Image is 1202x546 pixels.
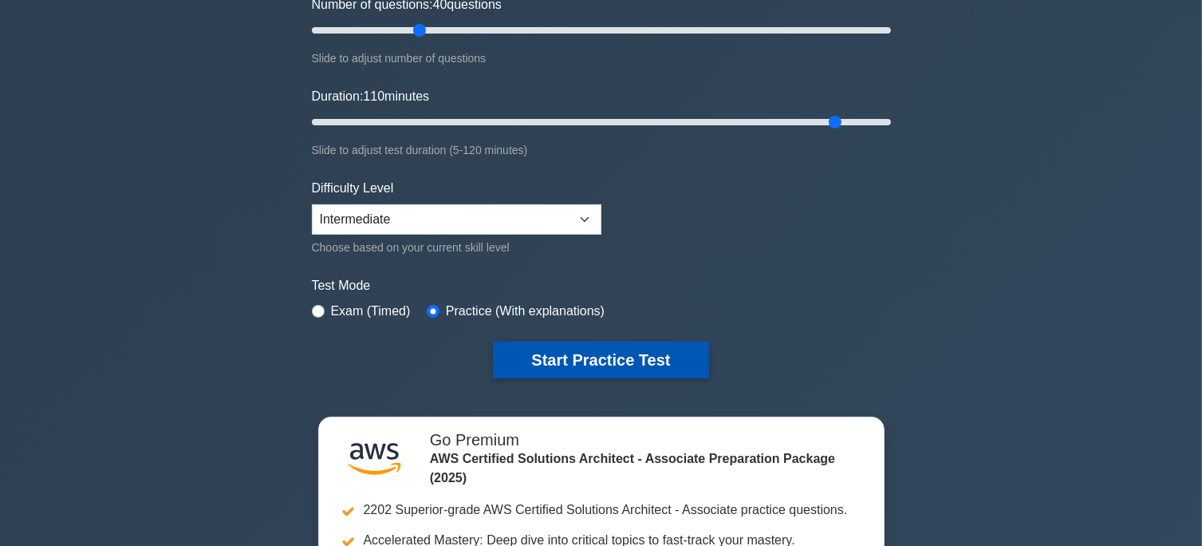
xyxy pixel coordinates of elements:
[493,342,708,378] button: Start Practice Test
[446,302,605,321] label: Practice (With explanations)
[312,276,891,295] label: Test Mode
[312,238,601,257] div: Choose based on your current skill level
[363,89,384,103] span: 110
[312,140,891,160] div: Slide to adjust test duration (5-120 minutes)
[312,87,430,106] label: Duration: minutes
[331,302,411,321] label: Exam (Timed)
[312,49,891,68] div: Slide to adjust number of questions
[312,179,394,198] label: Difficulty Level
